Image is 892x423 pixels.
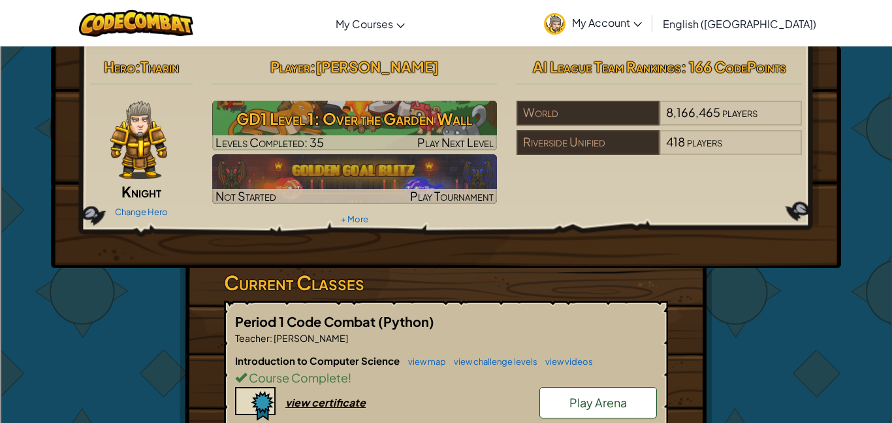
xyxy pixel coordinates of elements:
div: Sort A > Z [5,5,887,17]
span: My Courses [336,17,393,31]
a: My Account [537,3,648,44]
div: Move To ... [5,88,887,99]
span: My Account [572,16,642,29]
img: CodeCombat logo [79,10,193,37]
span: English ([GEOGRAPHIC_DATA]) [663,17,816,31]
div: Options [5,52,887,64]
a: My Courses [329,6,411,41]
img: avatar [544,13,565,35]
div: Delete [5,41,887,52]
h3: GD1 Level 1: Over the Garden Wall [212,104,498,133]
a: Play Next Level [212,101,498,150]
div: Sign out [5,64,887,76]
div: Move To ... [5,29,887,41]
a: English ([GEOGRAPHIC_DATA]) [656,6,823,41]
div: Rename [5,76,887,88]
div: Sort New > Old [5,17,887,29]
